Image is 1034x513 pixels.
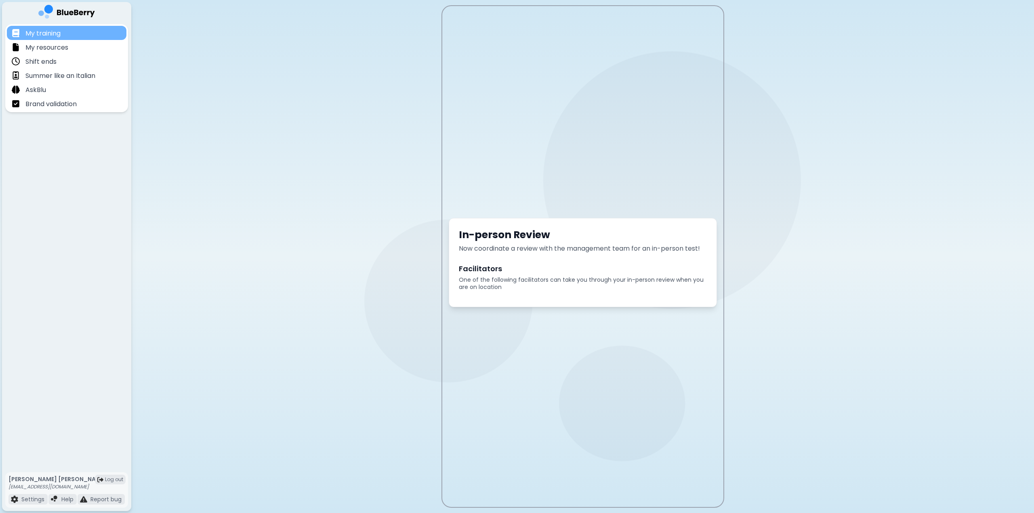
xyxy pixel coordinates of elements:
[459,244,707,253] p: Now coordinate a review with the management team for an in-person test!
[8,475,107,483] p: [PERSON_NAME] [PERSON_NAME]
[459,228,707,241] h1: In-person Review
[38,5,95,21] img: company logo
[459,263,707,274] h2: Facilitators
[90,496,122,503] p: Report bug
[80,496,87,503] img: file icon
[12,71,20,80] img: file icon
[21,496,44,503] p: Settings
[12,29,20,37] img: file icon
[8,484,107,490] p: [EMAIL_ADDRESS][DOMAIN_NAME]
[11,496,18,503] img: file icon
[97,477,103,483] img: logout
[459,276,707,291] p: One of the following facilitators can take you through your in-person review when you are on loca...
[12,86,20,94] img: file icon
[12,57,20,65] img: file icon
[12,100,20,108] img: file icon
[25,71,95,81] p: Summer like an Italian
[25,85,46,95] p: AskBlu
[61,496,74,503] p: Help
[25,99,77,109] p: Brand validation
[25,57,57,67] p: Shift ends
[105,476,123,483] span: Log out
[25,29,61,38] p: My training
[12,43,20,51] img: file icon
[25,43,68,52] p: My resources
[51,496,58,503] img: file icon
